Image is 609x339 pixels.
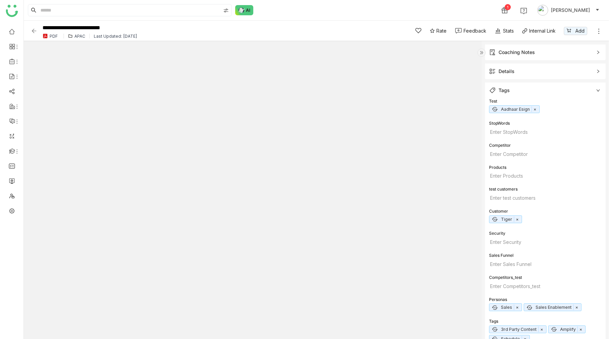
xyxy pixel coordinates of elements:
[551,6,590,14] span: [PERSON_NAME]
[527,305,532,310] img: autotag.svg
[464,27,486,34] div: Feedback
[499,87,510,94] div: Tags
[489,164,602,172] div: Products
[68,34,73,38] img: folder.svg
[492,217,498,221] img: autotag.svg
[42,33,48,39] img: pdf.svg
[489,297,602,304] div: Personas
[537,5,548,16] img: avatar
[489,98,602,105] div: Test
[499,304,514,310] span: Sales
[235,5,254,15] img: ask-buddy-normal.svg
[489,142,602,149] div: Competitor
[223,8,229,13] img: search-type.svg
[489,230,602,237] div: Security
[50,34,58,39] div: PDF
[489,186,602,193] div: test customers
[94,34,137,39] div: Last Updated: [DATE]
[489,252,602,260] div: Sales Funnel
[485,83,606,98] div: Tags
[505,4,511,10] div: 1
[577,326,584,332] span: ×
[492,107,498,111] img: autotag.svg
[6,5,18,17] img: logo
[536,5,601,16] button: [PERSON_NAME]
[564,27,587,35] button: Add
[534,304,573,310] span: Sales Enablement
[514,216,520,222] span: ×
[492,327,498,332] img: autotag.svg
[499,68,515,75] div: Details
[74,34,85,39] div: APAC
[436,27,447,34] span: Rate
[558,326,577,332] span: Amplify
[494,28,501,34] img: stats.svg
[499,216,514,222] span: Tiger
[489,208,602,215] div: Customer
[532,106,538,112] span: ×
[489,318,602,325] div: Tags
[499,106,532,112] span: Aadhaar Esign
[538,326,545,332] span: ×
[455,28,462,34] img: feedback-1.svg
[485,64,606,79] div: Details
[520,7,527,14] img: help.svg
[529,27,556,34] div: Internal Link
[575,27,585,35] span: Add
[492,305,498,310] img: autotag.svg
[489,274,602,282] div: Competitors_test
[551,327,557,332] img: autotag.svg
[489,120,602,127] div: StopWords
[573,304,580,310] span: ×
[499,49,535,56] div: Coaching Notes
[499,326,538,332] span: 3rd Party Content
[494,27,514,34] div: Stats
[485,44,606,60] div: Coaching Notes
[514,304,520,310] span: ×
[31,28,37,34] img: back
